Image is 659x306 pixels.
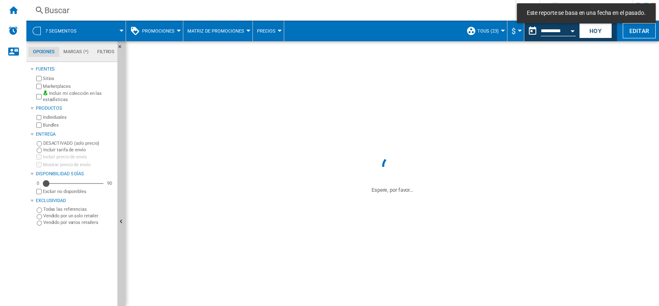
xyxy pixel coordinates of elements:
[44,5,494,16] div: Buscar
[30,21,122,41] div: 7 segmentos
[36,122,42,128] input: Bundles
[43,162,114,168] label: Mostrar precio de envío
[36,115,42,120] input: Individuales
[93,47,119,57] md-tab-item: Filtros
[43,90,114,103] label: Incluir mi colección en las estadísticas
[477,28,499,34] span: TOUS (23)
[512,21,520,41] button: $
[524,9,648,17] span: Este reporte se basa en una fecha en el pasado.
[512,27,516,35] span: $
[37,207,42,213] input: Todas las referencias
[372,187,413,193] ng-transclude: Espere, por favor...
[43,188,114,195] label: Excluir no disponibles
[36,131,114,138] div: Entrega
[37,214,42,219] input: Vendido por un solo retailer
[35,180,41,186] div: 0
[43,83,114,89] label: Marketplaces
[257,28,276,34] span: Precios
[36,189,42,194] input: Mostrar precio de envío
[187,28,244,34] span: Matriz de promociones
[565,22,580,37] button: Open calendar
[43,179,103,188] md-slider: Disponibilidad
[43,122,114,128] label: Bundles
[45,28,77,34] span: 7 segmentos
[45,21,85,41] button: 7 segmentos
[37,141,42,146] input: DESACTIVADO (solo precio)
[43,140,114,146] label: DESACTIVADO (solo precio)
[43,147,114,153] label: Incluir tarifa de envío
[43,206,114,212] label: Todas las referencias
[36,105,114,112] div: Productos
[130,21,179,41] div: Promociones
[43,114,114,120] label: Individuales
[8,26,18,35] img: alerts-logo.svg
[623,23,656,38] button: Editar
[524,21,577,41] div: Este reporte se basa en una fecha en el pasado.
[187,21,248,41] button: Matriz de promociones
[36,92,42,102] input: Incluir mi colección en las estadísticas
[142,21,179,41] button: Promociones
[28,47,59,57] md-tab-item: Opciones
[36,84,42,89] input: Marketplaces
[477,21,503,41] button: TOUS (23)
[37,148,42,153] input: Incluir tarifa de envío
[257,21,280,41] button: Precios
[105,180,114,186] div: 90
[36,66,114,73] div: Fuentes
[43,213,114,219] label: Vendido por un solo retailer
[59,47,93,57] md-tab-item: Marcas (*)
[36,171,114,177] div: Disponibilidad 5 Días
[507,21,524,41] md-menu: Currency
[117,41,127,56] button: Ocultar
[36,198,114,204] div: Exclusividad
[43,75,114,82] label: Sitios
[36,76,42,81] input: Sitios
[142,28,175,34] span: Promociones
[579,23,612,38] button: Hoy
[43,154,114,160] label: Incluir precio de envío
[466,21,503,41] div: TOUS (23)
[43,219,114,226] label: Vendido por varios retailers
[36,162,42,167] input: Mostrar precio de envío
[36,154,42,160] input: Incluir precio de envío
[524,23,541,39] button: md-calendar
[37,221,42,226] input: Vendido por varios retailers
[43,90,48,95] img: mysite-bg-18x18.png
